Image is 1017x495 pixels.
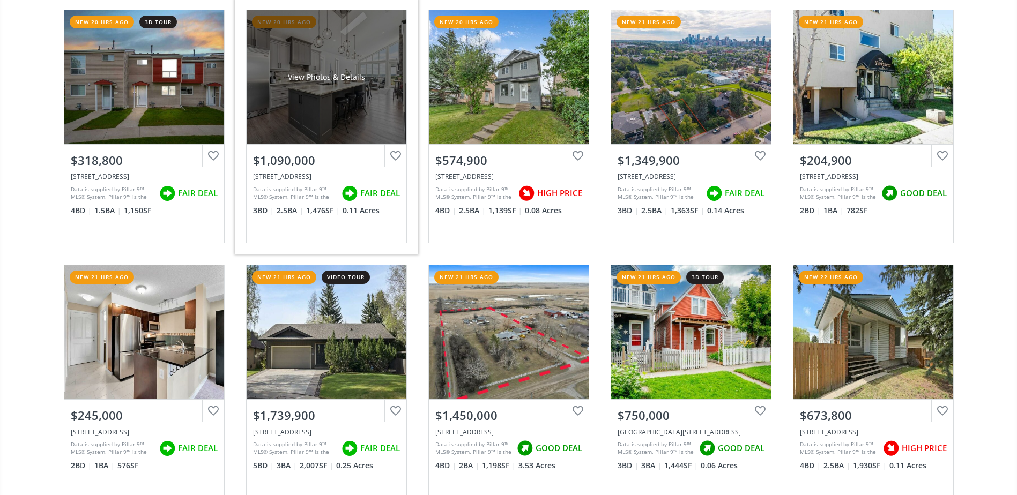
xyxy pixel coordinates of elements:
span: FAIR DEAL [360,442,400,454]
span: 2 BA [459,460,479,471]
img: rating icon [157,438,178,459]
span: 2 BD [800,205,821,216]
div: Data is supplied by Pillar 9™ MLS® System. Pillar 9™ is the owner of the copyright in its MLS® Sy... [800,440,878,456]
span: GOOD DEAL [718,442,764,454]
span: 3 BD [618,460,639,471]
div: 2710 88 Street SE, Calgary, AB T1X 0L5 [435,427,582,437]
img: rating icon [514,438,536,459]
div: 1015 17 Avenue SE, Calgary, AB T2G 2Z2 [618,427,764,437]
div: Data is supplied by Pillar 9™ MLS® System. Pillar 9™ is the owner of the copyright in its MLS® Sy... [618,185,701,201]
div: Data is supplied by Pillar 9™ MLS® System. Pillar 9™ is the owner of the copyright in its MLS® Sy... [800,185,876,201]
span: 3 BA [277,460,297,471]
span: 0.06 Acres [701,460,738,471]
span: 2,007 SF [300,460,333,471]
span: 0.11 Acres [889,460,926,471]
img: rating icon [879,183,900,204]
span: 782 SF [847,205,867,216]
span: 1,150 SF [124,205,151,216]
img: rating icon [703,183,725,204]
div: $673,800 [800,407,947,424]
div: $1,450,000 [435,407,582,424]
span: HIGH PRICE [902,442,947,454]
span: 2.5 BA [277,205,303,216]
span: 0.11 Acres [343,205,380,216]
span: 3 BD [253,205,274,216]
span: 0.14 Acres [707,205,744,216]
span: 1,198 SF [482,460,516,471]
div: Data is supplied by Pillar 9™ MLS® System. Pillar 9™ is the owner of the copyright in its MLS® Sy... [435,185,513,201]
span: 1,139 SF [488,205,522,216]
span: 2.5 BA [823,460,850,471]
span: 1,476 SF [306,205,340,216]
span: 1.5 BA [94,205,121,216]
img: rating icon [516,183,537,204]
div: Data is supplied by Pillar 9™ MLS® System. Pillar 9™ is the owner of the copyright in its MLS® Sy... [253,185,336,201]
div: 127 Varsity Estates Grove NW, Calgary, AB T3B 4C8 [253,427,400,437]
div: Data is supplied by Pillar 9™ MLS® System. Pillar 9™ is the owner of the copyright in its MLS® Sy... [71,185,154,201]
span: 4 BD [800,460,821,471]
span: FAIR DEAL [360,187,400,199]
div: 1222 18 Street NW, Calgary, AB T2N 2G7 [618,172,764,181]
div: 5425 Pensacola Crescent SE #36, Calgary, AB T2A 2G7 [71,172,218,181]
span: 2 BD [71,460,92,471]
div: $204,900 [800,152,947,169]
span: FAIR DEAL [178,187,218,199]
div: $1,349,900 [618,152,764,169]
span: 2.5 BA [459,205,486,216]
span: 1,930 SF [853,460,887,471]
span: 0.25 Acres [336,460,373,471]
img: rating icon [696,438,718,459]
div: 120 martinview Close NE, Calgary, AB T3J 2R8 [435,172,582,181]
img: rating icon [880,438,902,459]
span: HIGH PRICE [537,187,582,199]
div: $750,000 [618,407,764,424]
span: 3.53 Acres [518,460,555,471]
span: 0.08 Acres [525,205,562,216]
span: 1 BA [823,205,844,216]
div: Data is supplied by Pillar 9™ MLS® System. Pillar 9™ is the owner of the copyright in its MLS® Sy... [253,440,336,456]
span: 5 BD [253,460,274,471]
img: rating icon [157,183,178,204]
span: 4 BD [435,205,456,216]
span: FAIR DEAL [178,442,218,454]
div: 64 Walcrest View SE, Calgary, AB T2X 4G3 [253,172,400,181]
span: GOOD DEAL [900,187,947,199]
span: 3 BA [641,460,662,471]
div: $245,000 [71,407,218,424]
div: $1,739,900 [253,407,400,424]
span: FAIR DEAL [725,187,764,199]
span: 2.5 BA [641,205,668,216]
div: Data is supplied by Pillar 9™ MLS® System. Pillar 9™ is the owner of the copyright in its MLS® Sy... [435,440,511,456]
div: 1703 11 Avenue SW #43, Calgary, AB T3K 1J5 [800,172,947,181]
img: rating icon [339,183,360,204]
div: $574,900 [435,152,582,169]
div: 7210 80 Avenue NE #110, Calgary, AB T3J 0N7 [71,427,218,437]
span: 1 BA [94,460,115,471]
div: Data is supplied by Pillar 9™ MLS® System. Pillar 9™ is the owner of the copyright in its MLS® Sy... [71,440,154,456]
div: $318,800 [71,152,218,169]
img: rating icon [339,438,360,459]
span: 3 BD [618,205,639,216]
div: $1,090,000 [253,152,400,169]
span: 576 SF [117,460,138,471]
span: GOOD DEAL [536,442,582,454]
span: 1,363 SF [671,205,704,216]
div: Data is supplied by Pillar 9™ MLS® System. Pillar 9™ is the owner of the copyright in its MLS® Sy... [618,440,694,456]
span: 4 BD [71,205,92,216]
span: 4 BD [435,460,456,471]
div: 8303 Centre Street NW, Calgary, AB T3K 1J5 [800,427,947,437]
span: 1,444 SF [664,460,698,471]
div: View Photos & Details [288,72,365,82]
